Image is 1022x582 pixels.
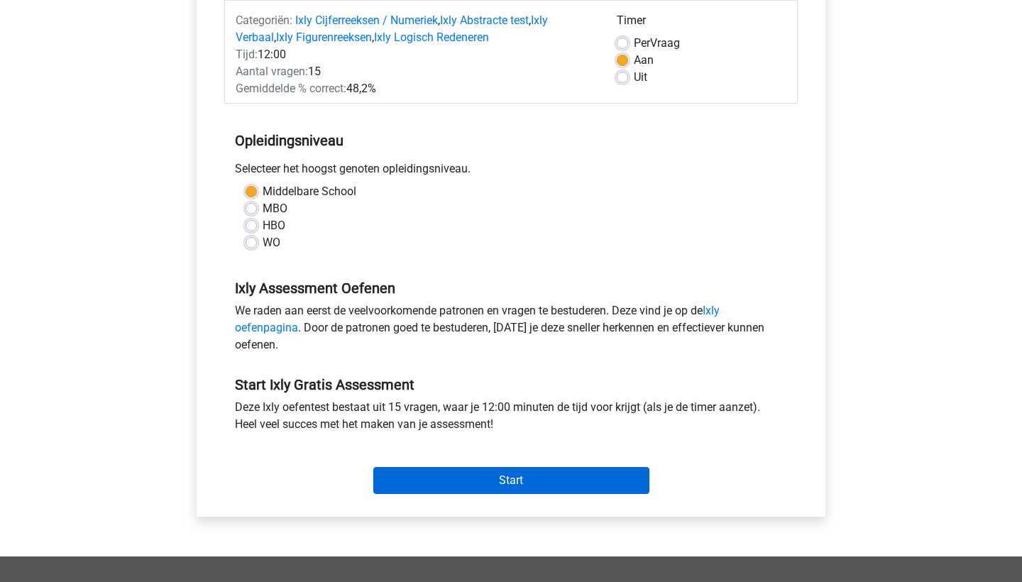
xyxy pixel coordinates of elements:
[235,280,787,297] h5: Ixly Assessment Oefenen
[374,31,489,44] a: Ixly Logisch Redeneren
[295,13,438,27] a: Ixly Cijferreeksen / Numeriek
[235,126,787,155] h5: Opleidingsniveau
[263,183,356,200] label: Middelbare School
[236,48,258,61] span: Tijd:
[617,12,786,35] div: Timer
[634,52,654,69] label: Aan
[440,13,529,27] a: Ixly Abstracte test
[236,13,292,27] span: Categoriën:
[263,234,280,251] label: WO
[634,69,647,86] label: Uit
[276,31,372,44] a: Ixly Figurenreeksen
[225,12,606,46] div: , , , ,
[225,46,606,63] div: 12:00
[634,36,650,50] span: Per
[263,200,287,217] label: MBO
[225,80,606,97] div: 48,2%
[224,302,798,359] div: We raden aan eerst de veelvoorkomende patronen en vragen te bestuderen. Deze vind je op de . Door...
[224,160,798,183] div: Selecteer het hoogst genoten opleidingsniveau.
[263,217,285,234] label: HBO
[235,376,787,393] h5: Start Ixly Gratis Assessment
[225,63,606,80] div: 15
[236,65,308,78] span: Aantal vragen:
[634,35,680,52] label: Vraag
[373,467,649,494] input: Start
[224,399,798,439] div: Deze Ixly oefentest bestaat uit 15 vragen, waar je 12:00 minuten de tijd voor krijgt (als je de t...
[236,82,346,95] span: Gemiddelde % correct:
